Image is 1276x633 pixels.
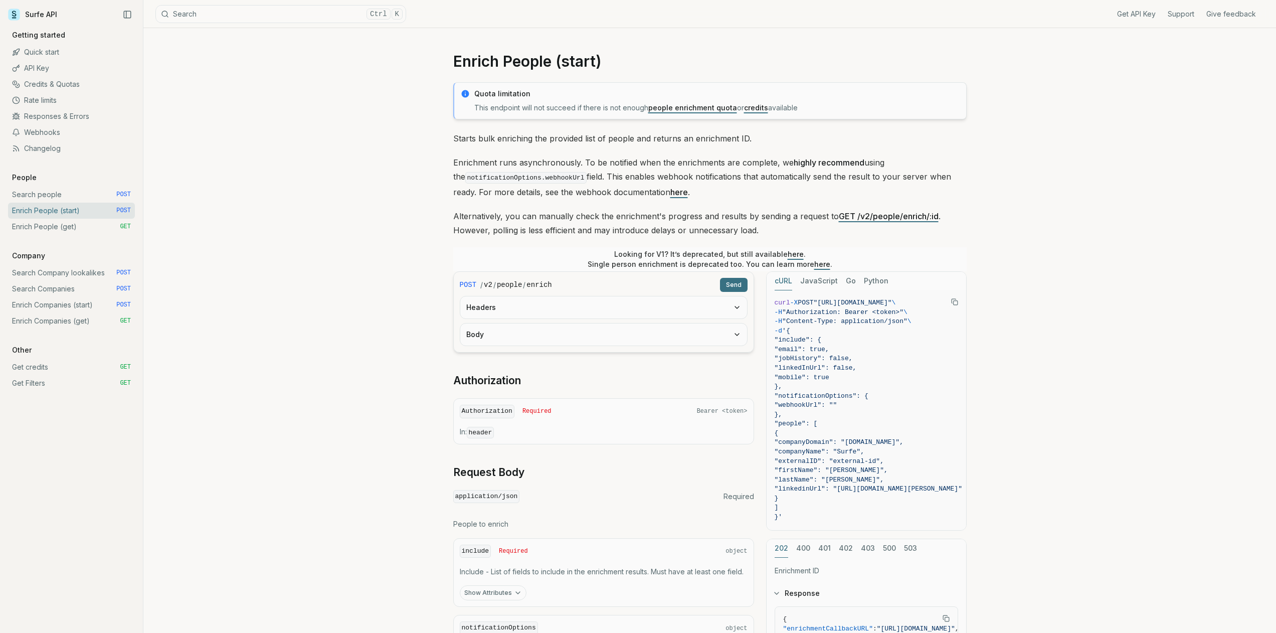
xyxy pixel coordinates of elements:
[392,9,403,20] kbd: K
[814,299,892,306] span: "[URL][DOMAIN_NAME]"
[788,250,804,258] a: here
[903,308,907,316] span: \
[116,285,131,293] span: POST
[775,299,790,306] span: curl
[892,299,896,306] span: \
[861,539,875,558] button: 403
[775,364,857,372] span: "linkedInUrl": false,
[1168,9,1194,19] a: Support
[723,492,754,502] span: Required
[955,625,959,632] span: ,
[474,103,960,113] p: This endpoint will not succeed if there is not enough or available
[493,280,496,290] span: /
[460,405,514,418] code: Authorization
[947,294,962,309] button: Copy Text
[798,299,813,306] span: POST
[497,280,522,290] code: people
[744,103,768,112] a: credits
[782,318,907,325] span: "Content-Type: application/json"
[460,585,526,600] button: Show Attributes
[8,140,135,156] a: Changelog
[116,269,131,277] span: POST
[116,207,131,215] span: POST
[775,420,818,427] span: "people": [
[453,490,520,504] code: application/json
[782,327,790,335] span: '{
[120,363,131,371] span: GET
[939,611,954,626] button: Copy Text
[522,407,552,415] span: Required
[775,374,829,381] span: "mobile": true
[697,407,748,415] span: Bearer <token>
[499,547,528,555] span: Required
[775,392,868,400] span: "notificationOptions": {
[648,103,737,112] a: people enrichment quota
[120,7,135,22] button: Collapse Sidebar
[8,124,135,140] a: Webhooks
[864,272,888,290] button: Python
[775,429,779,437] span: {
[775,485,962,493] span: "linkedinUrl": "[URL][DOMAIN_NAME][PERSON_NAME]"
[367,9,391,20] kbd: Ctrl
[877,625,955,632] span: "[URL][DOMAIN_NAME]"
[818,539,831,558] button: 401
[8,108,135,124] a: Responses & Errors
[8,203,135,219] a: Enrich People (start) POST
[8,313,135,329] a: Enrich Companies (get) GET
[453,209,967,237] p: Alternatively, you can manually check the enrichment's progress and results by sending a request ...
[8,76,135,92] a: Credits & Quotas
[775,504,779,511] span: ]
[453,155,967,199] p: Enrichment runs asynchronously. To be notified when the enrichments are complete, we using the fi...
[775,327,783,335] span: -d
[8,92,135,108] a: Rate limits
[767,580,966,606] button: Response
[480,280,483,290] span: /
[839,211,939,221] a: GET /v2/people/enrich/:id
[467,427,494,438] code: header
[453,52,967,70] h1: Enrich People (start)
[8,281,135,297] a: Search Companies POST
[523,280,525,290] span: /
[775,336,822,344] span: "include": {
[8,297,135,313] a: Enrich Companies (start) POST
[775,566,958,576] p: Enrichment ID
[775,539,788,558] button: 202
[839,539,853,558] button: 402
[8,375,135,391] a: Get Filters GET
[8,359,135,375] a: Get credits GET
[453,519,754,529] p: People to enrich
[873,625,877,632] span: :
[465,172,587,184] code: notificationOptions.webhookUrl
[782,308,903,316] span: "Authorization: Bearer <token>"
[790,299,798,306] span: -X
[775,466,888,474] span: "firstName": "[PERSON_NAME]",
[453,374,521,388] a: Authorization
[1206,9,1256,19] a: Give feedback
[484,280,492,290] code: v2
[460,567,748,577] p: Include - List of fields to include in the enrichment results. Must have at least one field.
[116,191,131,199] span: POST
[8,251,49,261] p: Company
[775,476,884,484] span: "lastName": "[PERSON_NAME]",
[775,438,903,446] span: "companyDomain": "[DOMAIN_NAME]",
[526,280,552,290] code: enrich
[775,448,864,455] span: "companyName": "Surfe",
[775,318,783,325] span: -H
[588,249,832,269] p: Looking for V1? It’s deprecated, but still available . Single person enrichment is deprecated too...
[8,60,135,76] a: API Key
[1117,9,1156,19] a: Get API Key
[796,539,810,558] button: 400
[883,539,896,558] button: 500
[775,383,783,390] span: },
[8,345,36,355] p: Other
[155,5,406,23] button: SearchCtrlK
[8,30,69,40] p: Getting started
[8,7,57,22] a: Surfe API
[775,401,837,409] span: "webhookUrl": ""
[8,173,41,183] p: People
[904,539,917,558] button: 503
[794,157,864,168] strong: highly recommend
[725,547,747,555] span: object
[907,318,912,325] span: \
[846,272,856,290] button: Go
